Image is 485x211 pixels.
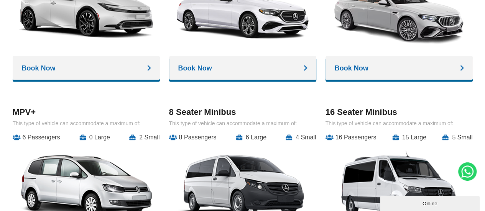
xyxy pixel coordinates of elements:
a: Book Now [326,56,473,80]
li: 5 Small [442,134,472,141]
h3: 8 Seater Minibus [169,107,316,117]
li: 4 Small [286,134,316,141]
li: 6 Passengers [13,134,60,141]
a: Book Now [169,56,316,80]
li: 16 Passengers [326,134,376,141]
li: 15 Large [392,134,426,141]
a: Book Now [13,56,160,80]
li: 8 Passengers [169,134,217,141]
li: 6 Large [236,134,266,141]
li: 2 Small [129,134,159,141]
iframe: chat widget [380,194,481,211]
p: This type of vehicle can accommodate a maximum of: [169,120,316,126]
p: This type of vehicle can accommodate a maximum of: [326,120,473,126]
p: This type of vehicle can accommodate a maximum of: [13,120,160,126]
li: 0 Large [79,134,110,141]
h3: MPV+ [13,107,160,117]
h3: 16 Seater Minibus [326,107,473,117]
